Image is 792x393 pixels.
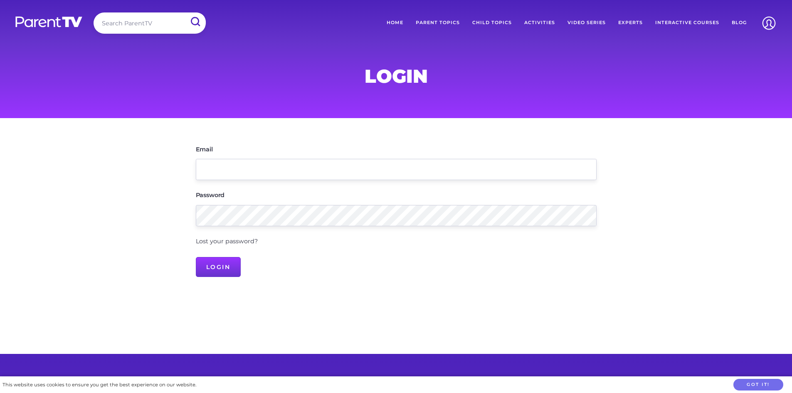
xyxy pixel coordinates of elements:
label: Email [196,146,213,152]
input: Login [196,257,241,277]
a: Blog [725,12,753,33]
a: Lost your password? [196,237,258,245]
button: Got it! [733,379,783,391]
div: This website uses cookies to ensure you get the best experience on our website. [2,381,196,389]
a: Activities [518,12,561,33]
input: Submit [184,12,206,31]
input: Search ParentTV [94,12,206,34]
label: Password [196,192,225,198]
a: Interactive Courses [649,12,725,33]
img: parenttv-logo-white.4c85aaf.svg [15,16,83,28]
a: Child Topics [466,12,518,33]
a: Parent Topics [410,12,466,33]
img: Account [758,12,780,34]
a: Home [380,12,410,33]
a: Video Series [561,12,612,33]
h1: Login [196,68,597,84]
a: Experts [612,12,649,33]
